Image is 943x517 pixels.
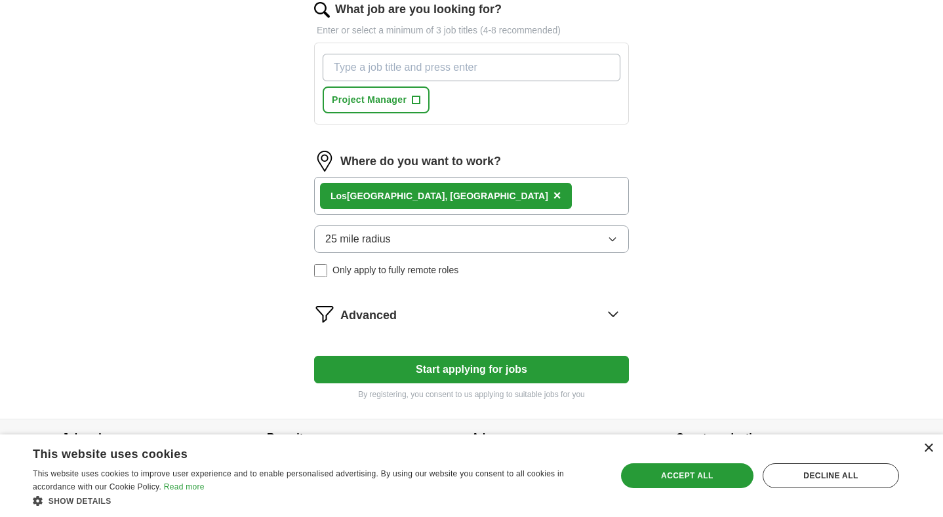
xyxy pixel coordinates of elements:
div: [GEOGRAPHIC_DATA], [GEOGRAPHIC_DATA] [331,189,548,203]
span: Show details [49,497,111,506]
input: Only apply to fully remote roles [314,264,327,277]
div: Show details [33,494,599,507]
label: Where do you want to work? [340,153,501,170]
p: By registering, you consent to us applying to suitable jobs for you [314,389,629,400]
button: Start applying for jobs [314,356,629,383]
strong: Los [331,191,347,201]
div: Close [923,444,933,453]
span: Project Manager [332,93,407,107]
button: × [553,186,561,206]
button: Project Manager [323,86,430,113]
span: 25 mile radius [325,231,391,247]
p: Enter or select a minimum of 3 job titles (4-8 recommended) [314,24,629,37]
span: Only apply to fully remote roles [332,263,458,277]
div: This website uses cookies [33,442,566,462]
input: Type a job title and press enter [323,54,620,81]
a: Read more, opens a new window [164,482,205,491]
span: Advanced [340,307,397,324]
div: Accept all [621,463,753,488]
span: × [553,188,561,202]
img: location.png [314,151,335,172]
span: This website uses cookies to improve user experience and to enable personalised advertising. By u... [33,469,564,491]
div: Decline all [763,463,899,488]
h4: Country selection [676,419,881,456]
label: What job are you looking for? [335,1,502,18]
img: filter [314,303,335,324]
button: 25 mile radius [314,225,629,253]
img: search.png [314,2,330,18]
